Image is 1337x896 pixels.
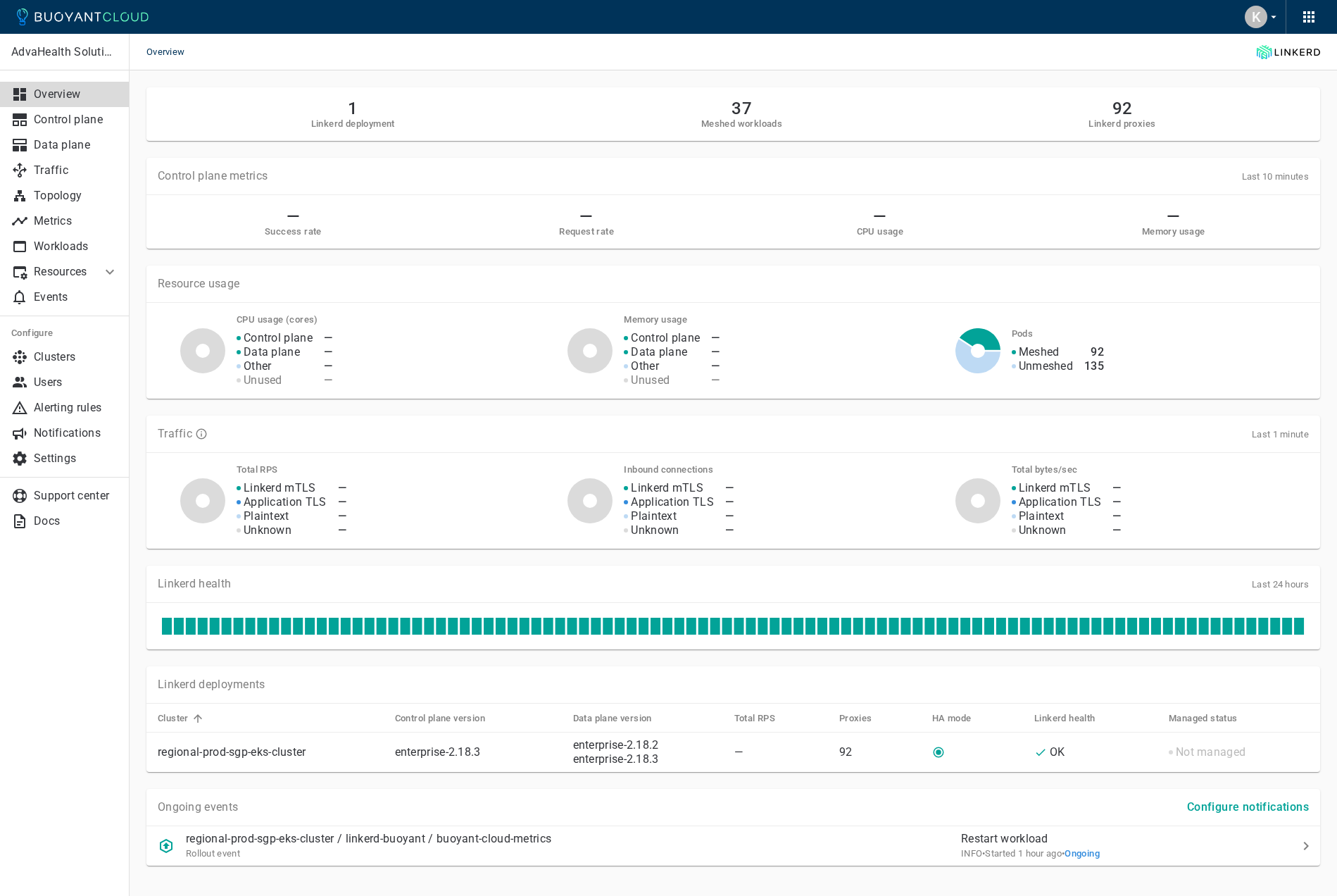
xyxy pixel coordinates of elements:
[961,848,982,859] span: INFO
[573,738,659,752] a: enterprise-2.18.2
[725,509,734,523] h4: —
[711,331,720,345] h4: —
[1187,800,1309,814] h4: Configure notifications
[1019,495,1102,509] p: Application TLS
[734,712,794,725] span: Total RPS
[244,359,272,373] p: Other
[839,713,872,724] h5: Proxies
[11,328,118,339] h5: Configure
[395,745,481,759] a: enterprise-2.18.3
[1034,713,1096,724] h5: Linkerd health
[34,452,118,466] p: Settings
[982,848,1062,859] span: Thu, 28 Aug 2025 08:36:43 GMT+7 / Thu, 28 Aug 2025 01:36:43 UTC
[1169,712,1256,725] span: Managed status
[1088,99,1155,118] h2: 92
[1065,848,1100,859] span: Ongoing
[1050,745,1065,759] p: OK
[1019,523,1067,537] p: Unknown
[873,206,886,226] h2: —
[311,118,395,130] h5: Linkerd deployment
[34,138,118,152] p: Data plane
[631,481,703,495] p: Linkerd mTLS
[158,713,189,724] h5: Cluster
[1252,579,1309,590] span: Last 24 hours
[244,331,313,345] p: Control plane
[573,712,670,725] span: Data plane version
[324,331,332,345] h4: —
[395,713,485,724] h5: Control plane version
[34,265,90,279] p: Resources
[34,489,118,503] p: Support center
[631,373,670,387] p: Unused
[338,509,346,523] h4: —
[1242,171,1310,182] span: Last 10 minutes
[158,577,231,591] p: Linkerd health
[839,712,891,725] span: Proxies
[1176,745,1245,759] p: Not managed
[34,514,118,528] p: Docs
[711,345,720,359] h4: —
[1062,848,1100,859] span: •
[1084,359,1104,373] h4: 135
[34,163,118,178] p: Traffic
[1038,206,1309,237] a: —Memory usage
[631,345,687,359] p: Data plane
[573,713,652,724] h5: Data plane version
[244,373,282,387] p: Unused
[244,481,316,495] p: Linkerd mTLS
[573,752,659,766] a: enterprise-2.18.3
[311,99,395,118] h2: 1
[158,277,1309,291] p: Resource usage
[34,426,118,440] p: Notifications
[158,745,384,759] p: regional-prod-sgp-eks-cluster
[34,189,118,203] p: Topology
[34,290,118,304] p: Events
[1019,481,1091,495] p: Linkerd mTLS
[395,712,503,725] span: Control plane version
[338,481,346,495] h4: —
[244,495,327,509] p: Application TLS
[725,523,734,537] h4: —
[338,495,346,509] h4: —
[857,226,904,237] h5: CPU usage
[34,214,118,228] p: Metrics
[158,427,192,441] p: Traffic
[34,375,118,390] p: Users
[324,373,332,387] h4: —
[734,745,828,759] p: —
[559,226,614,237] h5: Request rate
[631,523,679,537] p: Unknown
[961,832,1248,846] p: Restart workload
[1181,795,1314,820] button: Configure notifications
[932,712,990,725] span: HA mode
[631,509,677,523] p: Plaintext
[1169,713,1238,724] h5: Managed status
[1019,509,1065,523] p: Plaintext
[244,509,289,523] p: Plaintext
[1019,359,1073,373] p: Unmeshed
[1252,429,1309,440] span: Last 1 minute
[186,848,240,859] span: Rollout event
[244,345,300,359] p: Data plane
[1112,481,1121,495] h4: —
[158,712,207,725] span: Cluster
[34,113,118,127] p: Control plane
[34,239,118,254] p: Workloads
[1018,848,1062,859] relative-time: 1 hour ago
[265,226,322,237] h5: Success rate
[158,169,268,183] p: Control plane metrics
[839,745,921,759] p: 92
[34,401,118,415] p: Alerting rules
[701,118,782,130] h5: Meshed workloads
[1167,206,1180,226] h2: —
[725,495,734,509] h4: —
[158,678,265,692] p: Linkerd deployments
[631,359,659,373] p: Other
[1019,345,1060,359] p: Meshed
[579,206,593,226] h2: —
[244,523,291,537] p: Unknown
[1142,226,1205,237] h5: Memory usage
[287,206,300,226] h2: —
[34,87,118,101] p: Overview
[324,345,332,359] h4: —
